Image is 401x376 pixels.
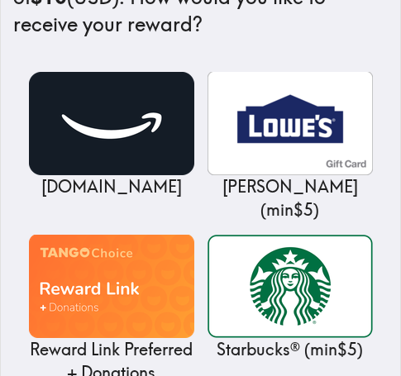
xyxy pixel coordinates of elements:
[208,235,373,361] a: Starbucks®Starbucks® (min$5)
[29,72,194,198] a: Amazon.com[DOMAIN_NAME]
[208,72,373,221] a: Lowe's[PERSON_NAME] (min$5)
[29,235,194,338] img: Reward Link Preferred + Donations
[29,175,194,198] p: [DOMAIN_NAME]
[208,175,373,221] p: [PERSON_NAME] ( min $5 )
[208,72,373,175] img: Lowe's
[208,235,373,338] img: Starbucks®
[29,72,194,175] img: Amazon.com
[208,338,373,361] p: Starbucks® ( min $5 )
